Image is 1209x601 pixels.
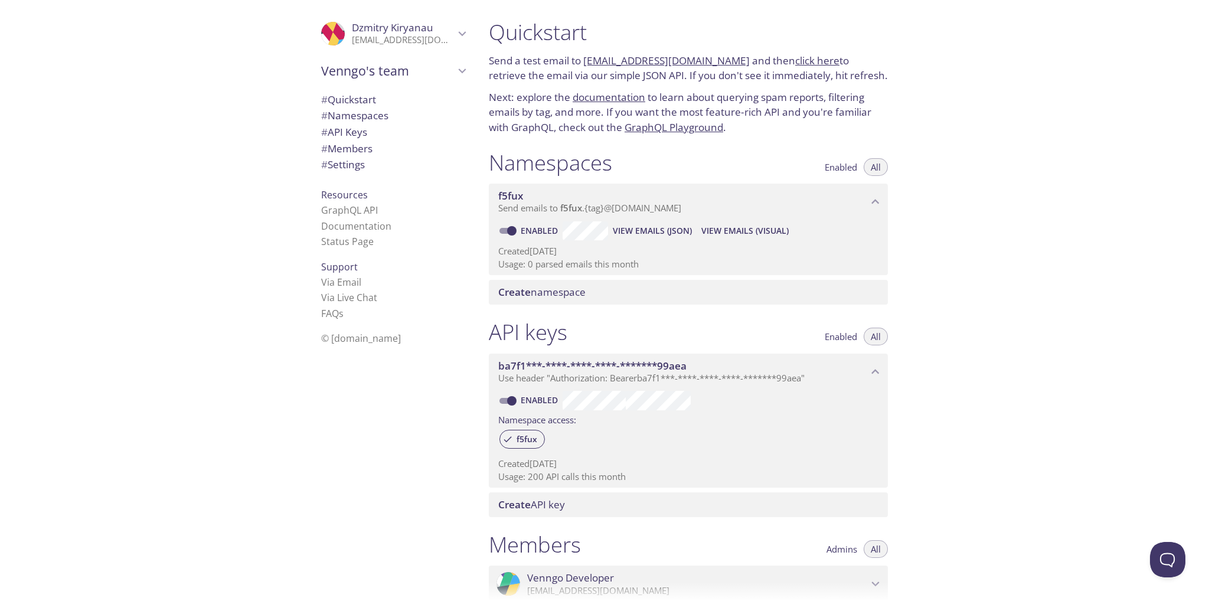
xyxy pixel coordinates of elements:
iframe: Help Scout Beacon - Open [1150,542,1185,577]
div: Quickstart [312,92,475,108]
div: Namespaces [312,107,475,124]
label: Namespace access: [498,410,576,427]
div: f5fux namespace [489,184,888,220]
a: Via Live Chat [321,291,377,304]
span: API key [498,498,565,511]
p: [EMAIL_ADDRESS][DOMAIN_NAME] [352,34,455,46]
p: Next: explore the to learn about querying spam reports, filtering emails by tag, and more. If you... [489,90,888,135]
div: Create namespace [489,280,888,305]
span: Venngo Developer [527,571,614,584]
div: Venngo's team [312,55,475,86]
p: Usage: 200 API calls this month [498,471,878,483]
a: Via Email [321,276,361,289]
div: API Keys [312,124,475,141]
div: Members [312,141,475,157]
h1: Namespaces [489,149,612,176]
span: Resources [321,188,368,201]
span: Namespaces [321,109,388,122]
span: Venngo's team [321,63,455,79]
span: Settings [321,158,365,171]
button: All [864,328,888,345]
div: Dzmitry Kiryanau [312,14,475,53]
span: Create [498,285,531,299]
button: Enabled [818,158,864,176]
span: Members [321,142,372,155]
span: Quickstart [321,93,376,106]
a: Enabled [519,394,563,406]
a: click here [795,54,839,67]
div: Team Settings [312,156,475,173]
span: f5fux [560,202,582,214]
button: View Emails (Visual) [697,221,793,240]
a: Enabled [519,225,563,236]
p: Send a test email to and then to retrieve the email via our simple JSON API. If you don't see it ... [489,53,888,83]
a: documentation [573,90,645,104]
h1: Members [489,531,581,558]
a: Documentation [321,220,391,233]
div: Create API Key [489,492,888,517]
span: Dzmitry Kiryanau [352,21,433,34]
span: f5fux [498,189,523,202]
span: # [321,142,328,155]
p: Usage: 0 parsed emails this month [498,258,878,270]
button: View Emails (JSON) [608,221,697,240]
span: Create [498,498,531,511]
button: All [864,158,888,176]
span: # [321,125,328,139]
h1: API keys [489,319,567,345]
button: Enabled [818,328,864,345]
h1: Quickstart [489,19,888,45]
a: [EMAIL_ADDRESS][DOMAIN_NAME] [583,54,750,67]
span: Support [321,260,358,273]
p: Created [DATE] [498,245,878,257]
button: All [864,540,888,558]
a: GraphQL Playground [625,120,723,134]
div: f5fux [499,430,545,449]
span: # [321,93,328,106]
span: Send emails to . {tag} @[DOMAIN_NAME] [498,202,681,214]
a: FAQ [321,307,344,320]
span: s [339,307,344,320]
span: API Keys [321,125,367,139]
span: f5fux [509,434,544,445]
span: namespace [498,285,586,299]
span: © [DOMAIN_NAME] [321,332,401,345]
button: Admins [819,540,864,558]
a: GraphQL API [321,204,378,217]
p: Created [DATE] [498,458,878,470]
span: # [321,158,328,171]
a: Status Page [321,235,374,248]
span: # [321,109,328,122]
span: View Emails (Visual) [701,224,789,238]
span: View Emails (JSON) [613,224,692,238]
